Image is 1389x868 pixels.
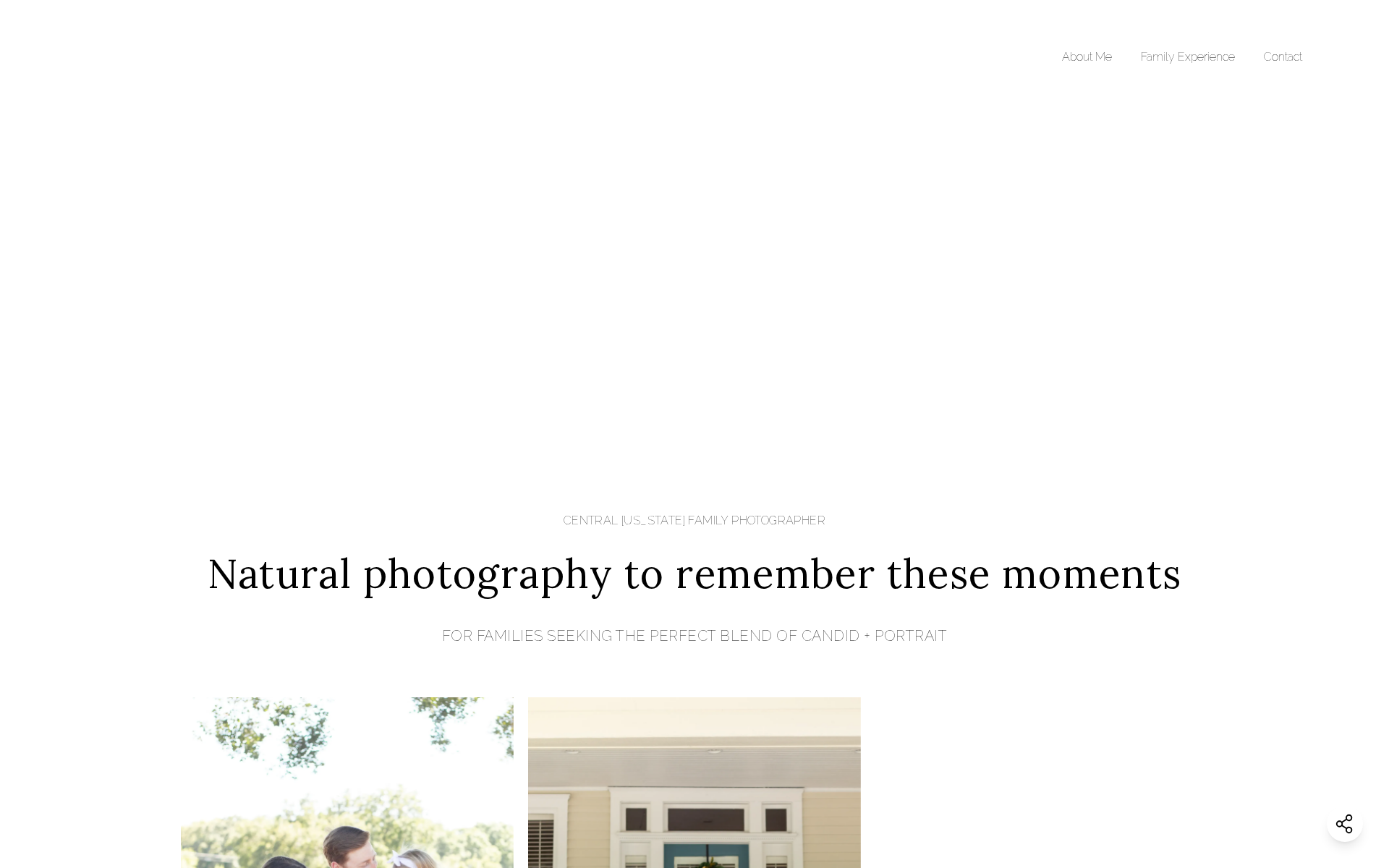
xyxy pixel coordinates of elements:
a: About Me [1062,50,1112,64]
a: Family Experience [1141,50,1235,64]
img: Calli Wickes Photography Logo [87,14,304,100]
a: Contact [1264,50,1302,64]
button: Share this website [1327,806,1363,842]
a: Calli Wickes Photography Home Page [87,14,304,100]
h1: CENTRAL [US_STATE] FAMILY PHOTOGRAPHER [208,512,1182,529]
span: Natural photography to remember these moments [208,544,1182,604]
p: FOR FAMILIES SEEKING THE PERFECT BLEND OF CANDID + PORTRAIT [208,625,1182,647]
